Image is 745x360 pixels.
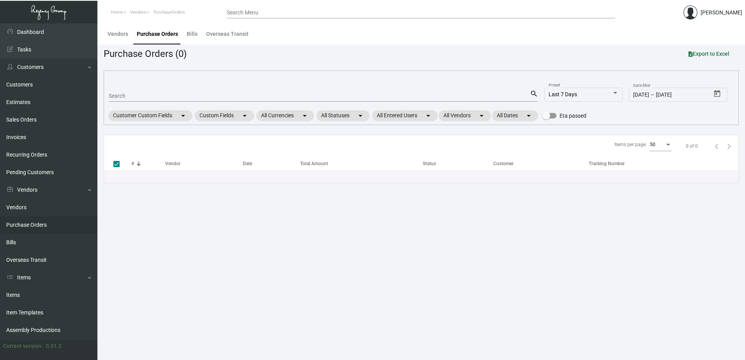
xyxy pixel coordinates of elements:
[560,111,586,120] span: Eta passed
[589,160,738,167] div: Tracking Number
[424,111,433,120] mat-icon: arrow_drop_down
[3,342,43,350] div: Current version:
[300,160,328,167] div: Total Amount
[683,5,697,19] img: admin@bootstrapmaster.com
[108,110,192,121] mat-chip: Customer Custom Fields
[111,10,123,15] span: Home
[710,140,723,152] button: Previous page
[372,110,438,121] mat-chip: All Entered Users
[589,160,625,167] div: Tracking Number
[154,10,185,15] span: PurchaseOrders
[165,160,243,167] div: Vendor
[633,92,649,98] input: Start date
[493,160,589,167] div: Customer
[477,111,486,120] mat-icon: arrow_drop_down
[656,92,693,98] input: End date
[651,92,654,98] span: –
[423,160,494,167] div: Status
[439,110,491,121] mat-chip: All Vendors
[165,160,180,167] div: Vendor
[131,160,134,167] div: #
[108,30,128,38] div: Vendors
[549,91,577,97] span: Last 7 Days
[530,89,538,99] mat-icon: search
[240,111,249,120] mat-icon: arrow_drop_down
[243,160,252,167] div: Date
[493,160,514,167] div: Customer
[650,142,655,147] span: 50
[46,342,62,350] div: 0.51.2
[524,111,533,120] mat-icon: arrow_drop_down
[137,30,178,38] div: Purchase Orders
[130,10,146,15] span: Vendors
[356,111,365,120] mat-icon: arrow_drop_down
[614,141,647,148] div: Items per page:
[711,88,724,100] button: Open calendar
[256,110,314,121] mat-chip: All Currencies
[492,110,538,121] mat-chip: All Dates
[187,30,198,38] div: Bills
[723,140,735,152] button: Next page
[300,111,309,120] mat-icon: arrow_drop_down
[650,142,672,148] mat-select: Items per page:
[701,9,742,17] div: [PERSON_NAME]
[131,160,165,167] div: #
[689,51,729,57] span: Export to Excel
[178,111,188,120] mat-icon: arrow_drop_down
[423,160,436,167] div: Status
[686,143,698,150] div: 0 of 0
[682,47,736,61] button: Export to Excel
[104,47,187,61] div: Purchase Orders (0)
[206,30,249,38] div: Overseas Transit
[243,160,300,167] div: Date
[316,110,370,121] mat-chip: All Statuses
[195,110,254,121] mat-chip: Custom Fields
[300,160,422,167] div: Total Amount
